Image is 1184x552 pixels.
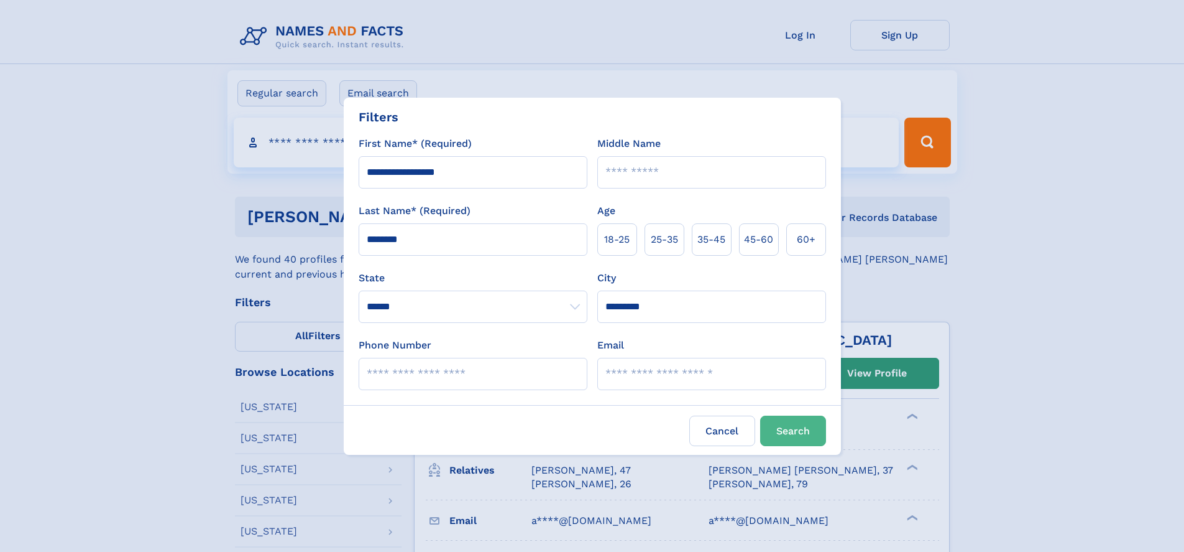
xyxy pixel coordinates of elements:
[359,271,587,286] label: State
[359,108,398,126] div: Filters
[597,203,615,218] label: Age
[760,416,826,446] button: Search
[597,338,624,353] label: Email
[359,203,470,218] label: Last Name* (Required)
[697,232,725,247] span: 35‑45
[604,232,630,247] span: 18‑25
[744,232,773,247] span: 45‑60
[597,271,616,286] label: City
[651,232,678,247] span: 25‑35
[797,232,815,247] span: 60+
[359,136,472,151] label: First Name* (Required)
[597,136,661,151] label: Middle Name
[359,338,431,353] label: Phone Number
[689,416,755,446] label: Cancel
